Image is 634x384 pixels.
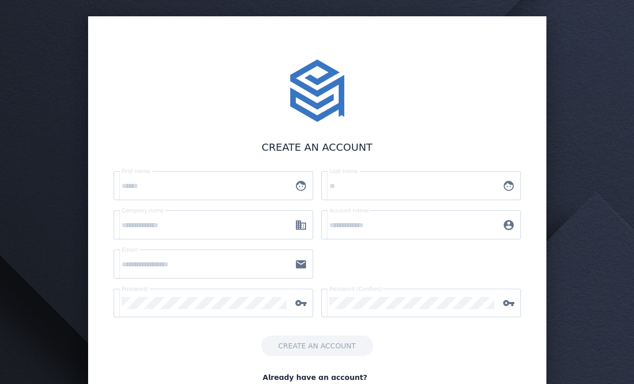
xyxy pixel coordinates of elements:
mat-icon: business [289,219,313,231]
mat-icon: face [497,180,521,192]
span: Already have an account? [263,372,367,383]
mat-icon: vpn_key [497,297,521,309]
mat-label: Email [122,246,136,253]
mat-label: Account name [329,207,368,213]
mat-label: Password (Confirm) [329,286,382,292]
mat-icon: mail [289,258,313,270]
mat-label: Password [122,286,147,292]
mat-label: Last name [329,168,357,174]
mat-icon: account_circle [497,219,521,231]
img: stacktome.svg [285,58,350,123]
mat-label: Company name [122,207,164,213]
div: CREATE AN ACCOUNT [114,140,521,155]
mat-icon: face [289,180,313,192]
mat-label: First name [122,168,150,174]
mat-icon: vpn_key [289,297,313,309]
